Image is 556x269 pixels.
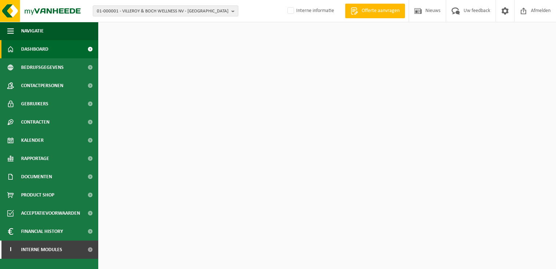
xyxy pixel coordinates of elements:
[21,149,49,168] span: Rapportage
[21,241,62,259] span: Interne modules
[21,113,49,131] span: Contracten
[21,77,63,95] span: Contactpersonen
[21,204,80,222] span: Acceptatievoorwaarden
[286,5,334,16] label: Interne informatie
[345,4,405,18] a: Offerte aanvragen
[21,58,64,77] span: Bedrijfsgegevens
[21,186,54,204] span: Product Shop
[21,168,52,186] span: Documenten
[21,222,63,241] span: Financial History
[21,95,48,113] span: Gebruikers
[93,5,238,16] button: 01-000001 - VILLEROY & BOCH WELLNESS NV - [GEOGRAPHIC_DATA]
[21,40,48,58] span: Dashboard
[97,6,229,17] span: 01-000001 - VILLEROY & BOCH WELLNESS NV - [GEOGRAPHIC_DATA]
[21,22,44,40] span: Navigatie
[360,7,401,15] span: Offerte aanvragen
[7,241,14,259] span: I
[21,131,44,149] span: Kalender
